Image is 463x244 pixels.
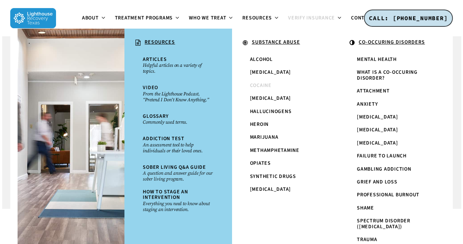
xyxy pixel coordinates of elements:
[357,236,377,243] span: Trauma
[357,204,374,212] span: Shame
[353,66,431,85] a: What is a Co-Occuring Disorder?
[353,111,431,124] a: [MEDICAL_DATA]
[246,144,324,157] a: Methamphetamine
[143,91,213,103] small: From the Lighthouse Podcast, “Pretend I Don’t Know Anything.”
[139,110,217,129] a: GlossaryCommonly used terms.
[246,92,324,105] a: [MEDICAL_DATA]
[250,147,299,154] span: Methamphetamine
[29,39,30,46] span: .
[242,14,272,22] span: Resources
[357,69,418,81] span: What is a Co-Occuring Disorder?
[250,186,291,193] span: [MEDICAL_DATA]
[143,201,213,212] small: Everything you need to know about staging an intervention.
[143,56,167,63] span: Articles
[246,66,324,79] a: [MEDICAL_DATA]
[250,56,273,63] span: Alcohol
[357,178,397,186] span: Grief and Loss
[250,69,291,76] span: [MEDICAL_DATA]
[246,79,324,92] a: Cocaine
[246,53,324,66] a: Alcohol
[359,39,425,46] u: CO-OCCURING DISORDERS
[78,15,111,21] a: About
[143,164,206,171] span: Sober Living Q&A Guide
[353,150,431,163] a: Failure to Launch
[250,160,271,167] span: Opiates
[25,36,117,49] a: .
[132,36,224,50] a: RESOURCES
[353,98,431,111] a: Anxiety
[250,108,292,115] span: Hallucinogens
[357,165,411,173] span: Gambling Addiction
[357,152,407,160] span: Failure to Launch
[139,132,217,157] a: Addiction TestAn assessment tool to help individuals or their loved ones.
[139,161,217,186] a: Sober Living Q&A GuideA question and answer guide for our sober living program.
[143,62,213,74] small: Helpful articles on a variety of topics.
[353,202,431,215] a: Shame
[284,15,347,21] a: Verify Insurance
[246,170,324,183] a: Synthetic Drugs
[139,53,217,78] a: ArticlesHelpful articles on a variety of topics.
[351,14,374,22] span: Contact
[246,118,324,131] a: Heroin
[139,186,217,216] a: How To Stage An InterventionEverything you need to know about staging an intervention.
[189,14,226,22] span: Who We Treat
[239,36,331,50] a: SUBSTANCE ABUSE
[139,81,217,106] a: VideoFrom the Lighthouse Podcast, “Pretend I Don’t Know Anything.”
[357,126,398,134] span: [MEDICAL_DATA]
[115,14,173,22] span: Treatment Programs
[353,124,431,136] a: [MEDICAL_DATA]
[357,191,419,199] span: Professional Burnout
[353,85,431,98] a: Attachment
[238,15,284,21] a: Resources
[143,119,213,125] small: Commonly used terms.
[357,56,397,63] span: Mental Health
[184,15,238,21] a: Who We Treat
[143,113,168,120] span: Glossary
[143,188,188,201] span: How To Stage An Intervention
[246,157,324,170] a: Opiates
[246,105,324,118] a: Hallucinogens
[347,15,385,21] a: Contact
[357,101,378,108] span: Anxiety
[357,113,398,121] span: [MEDICAL_DATA]
[357,217,410,230] span: Spectrum Disorder ([MEDICAL_DATA])
[353,215,431,233] a: Spectrum Disorder ([MEDICAL_DATA])
[143,135,184,142] span: Addiction Test
[246,131,324,144] a: Marijuana
[143,84,158,91] span: Video
[143,142,213,154] small: An assessment tool to help individuals or their loved ones.
[246,183,324,196] a: [MEDICAL_DATA]
[250,134,279,141] span: Marijuana
[353,53,431,66] a: Mental Health
[364,10,453,27] a: CALL: [PHONE_NUMBER]
[145,39,175,46] u: RESOURCES
[143,170,213,182] small: A question and answer guide for our sober living program.
[288,14,335,22] span: Verify Insurance
[353,163,431,176] a: Gambling Addiction
[250,173,296,180] span: Synthetic Drugs
[353,137,431,150] a: [MEDICAL_DATA]
[10,8,56,28] img: Lighthouse Recovery Texas
[353,176,431,189] a: Grief and Loss
[252,39,300,46] u: SUBSTANCE ABUSE
[250,95,291,102] span: [MEDICAL_DATA]
[353,189,431,201] a: Professional Burnout
[357,87,390,95] span: Attachment
[250,82,272,89] span: Cocaine
[346,36,438,50] a: CO-OCCURING DISORDERS
[357,139,398,147] span: [MEDICAL_DATA]
[250,121,269,128] span: Heroin
[369,14,448,22] span: CALL: [PHONE_NUMBER]
[82,14,99,22] span: About
[111,15,185,21] a: Treatment Programs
